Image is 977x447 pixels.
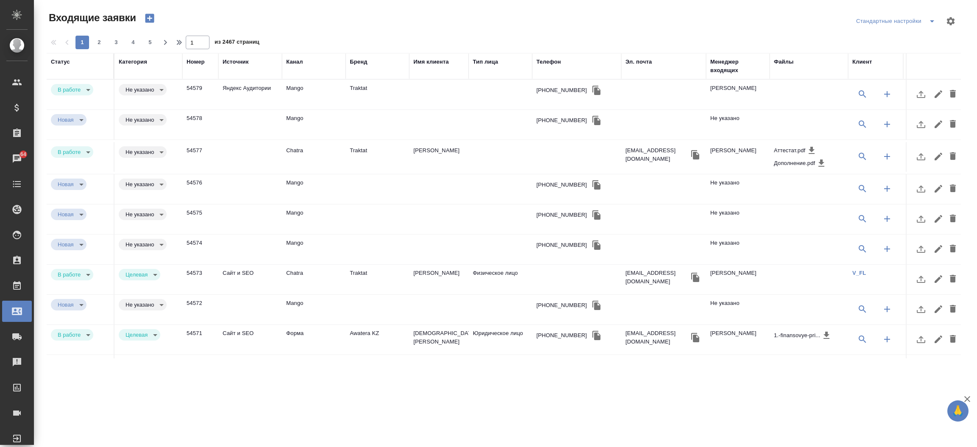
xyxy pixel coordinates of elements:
[218,80,282,109] td: Яндекс Аудитории
[536,116,587,125] div: [PHONE_NUMBER]
[409,325,469,355] td: [DEMOGRAPHIC_DATA][PERSON_NAME]
[55,211,76,218] button: Новая
[123,331,150,338] button: Целевая
[852,84,873,104] button: Выбрать клиента
[123,301,156,308] button: Не указано
[854,14,941,28] div: split button
[931,299,946,319] button: Редактировать
[182,174,218,204] td: 54576
[413,58,449,66] div: Имя клиента
[2,148,32,169] a: 64
[931,209,946,229] button: Редактировать
[286,58,303,66] div: Канал
[774,331,820,340] p: 1.-finansovye-pri...
[51,239,87,250] div: В работе
[282,325,346,355] td: Форма
[187,58,205,66] div: Номер
[590,329,603,342] button: Скопировать
[946,209,960,229] button: Удалить
[852,179,873,199] button: Выбрать клиента
[947,400,969,422] button: 🙏
[55,331,83,338] button: В работе
[706,295,770,324] td: Не указано
[931,269,946,289] button: Редактировать
[911,146,931,167] button: Загрузить файл
[215,37,260,49] span: из 2467 страниц
[911,299,931,319] button: Загрузить файл
[182,204,218,234] td: 54575
[774,146,805,155] p: Аттестат.pdf
[911,269,931,289] button: Загрузить файл
[877,239,897,259] button: Создать клиента
[123,241,156,248] button: Не указано
[877,146,897,167] button: Создать клиента
[706,265,770,294] td: [PERSON_NAME]
[706,142,770,172] td: [PERSON_NAME]
[143,38,157,47] span: 5
[182,325,218,355] td: 54571
[182,110,218,140] td: 54578
[911,239,931,259] button: Загрузить файл
[706,204,770,234] td: Не указано
[590,84,603,97] button: Скопировать
[51,209,87,220] div: В работе
[55,301,76,308] button: Новая
[625,269,689,286] p: [EMAIL_ADDRESS][DOMAIN_NAME]
[706,174,770,204] td: Не указано
[182,235,218,264] td: 54574
[852,270,866,276] a: V_FL
[350,58,367,66] div: Бренд
[51,329,93,341] div: В работе
[473,58,498,66] div: Тип лица
[931,146,946,167] button: Редактировать
[182,295,218,324] td: 54572
[123,271,150,278] button: Целевая
[409,355,469,385] td: Группа компаний Форус
[946,269,960,289] button: Удалить
[119,114,167,126] div: В работе
[143,36,157,49] button: 5
[852,239,873,259] button: Выбрать клиента
[931,114,946,134] button: Редактировать
[119,179,167,190] div: В работе
[119,329,160,341] div: В работе
[346,142,409,172] td: Traktat
[51,146,93,158] div: В работе
[911,114,931,134] button: Загрузить файл
[51,179,87,190] div: В работе
[951,402,965,420] span: 🙏
[282,174,346,204] td: Mango
[877,209,897,229] button: Создать клиента
[774,58,793,66] div: Файлы
[55,271,83,278] button: В работе
[55,148,83,156] button: В работе
[590,239,603,251] button: Скопировать
[282,80,346,109] td: Mango
[92,36,106,49] button: 2
[119,146,167,158] div: В работе
[282,265,346,294] td: Chatra
[92,38,106,47] span: 2
[119,84,167,95] div: В работе
[946,239,960,259] button: Удалить
[911,84,931,104] button: Загрузить файл
[774,159,815,168] p: Дополнение.pdf
[123,211,156,218] button: Не указано
[140,11,160,25] button: Создать
[109,36,123,49] button: 3
[877,329,897,349] button: Создать клиента
[182,265,218,294] td: 54573
[109,38,123,47] span: 3
[218,325,282,355] td: Сайт и SEO
[15,150,31,159] span: 64
[805,144,818,157] button: Скачать
[946,329,960,349] button: Удалить
[931,84,946,104] button: Редактировать
[182,80,218,109] td: 54579
[852,146,873,167] button: Выбрать клиента
[55,116,76,123] button: Новая
[590,209,603,221] button: Скопировать
[126,38,140,47] span: 4
[852,299,873,319] button: Выбрать клиента
[469,325,532,355] td: Юридическое лицо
